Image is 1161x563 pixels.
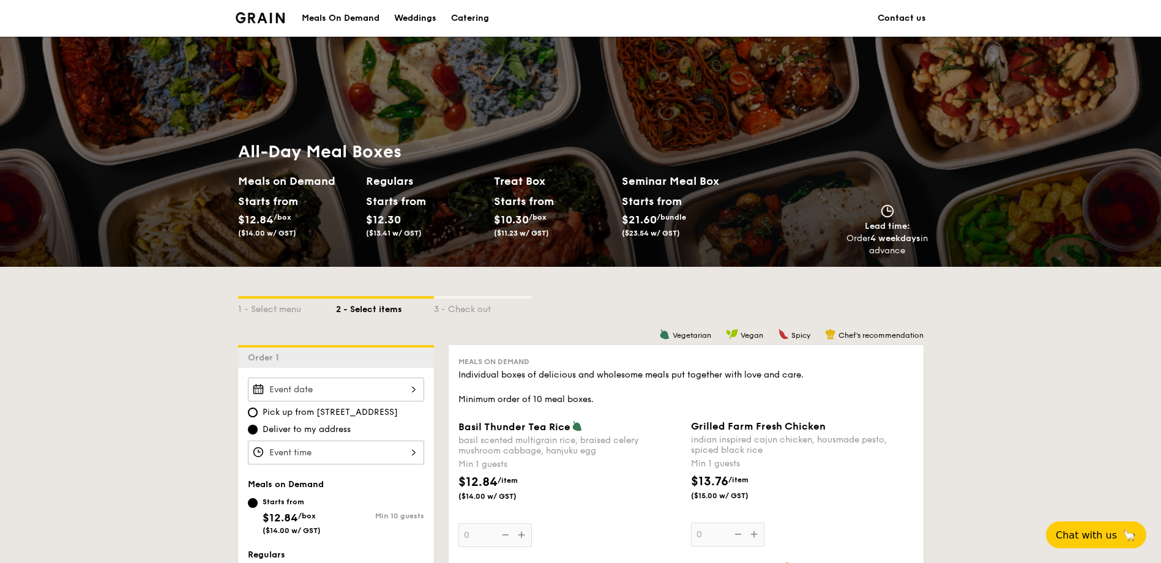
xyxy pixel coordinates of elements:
[494,192,548,211] div: Starts from
[263,423,351,436] span: Deliver to my address
[336,512,424,520] div: Min 10 guests
[791,331,810,340] span: Spicy
[846,233,928,257] div: Order in advance
[494,229,549,237] span: ($11.23 w/ GST)
[622,192,681,211] div: Starts from
[458,369,914,406] div: Individual boxes of delicious and wholesome meals put together with love and care. Minimum order ...
[248,425,258,434] input: Deliver to my address
[236,12,285,23] img: Grain
[238,229,296,237] span: ($14.00 w/ GST)
[366,213,401,226] span: $12.30
[248,441,424,464] input: Event time
[691,474,728,489] span: $13.76
[1122,528,1137,542] span: 🦙
[458,458,681,471] div: Min 1 guests
[238,173,356,190] h2: Meals on Demand
[366,229,422,237] span: ($13.41 w/ GST)
[458,491,542,501] span: ($14.00 w/ GST)
[263,526,321,535] span: ($14.00 w/ GST)
[622,173,750,190] h2: Seminar Meal Box
[825,329,836,340] img: icon-chef-hat.a58ddaea.svg
[366,192,420,211] div: Starts from
[458,357,529,366] span: Meals on Demand
[248,479,324,490] span: Meals on Demand
[870,233,920,244] strong: 4 weekdays
[458,435,681,456] div: basil scented multigrain rice, braised celery mushroom cabbage, hanjuku egg
[336,299,434,316] div: 2 - Select items
[498,476,518,485] span: /item
[741,331,763,340] span: Vegan
[248,378,424,401] input: Event date
[238,192,293,211] div: Starts from
[865,221,910,231] span: Lead time:
[274,213,291,222] span: /box
[1046,521,1146,548] button: Chat with us🦙
[236,12,285,23] a: Logotype
[263,511,298,524] span: $12.84
[298,512,316,520] span: /box
[728,475,748,484] span: /item
[458,475,498,490] span: $12.84
[622,213,657,226] span: $21.60
[572,420,583,431] img: icon-vegetarian.fe4039eb.svg
[238,299,336,316] div: 1 - Select menu
[434,299,532,316] div: 3 - Check out
[238,213,274,226] span: $12.84
[726,329,738,340] img: icon-vegan.f8ff3823.svg
[458,421,570,433] span: Basil Thunder Tea Rice
[494,173,612,190] h2: Treat Box
[1056,529,1117,541] span: Chat with us
[366,173,484,190] h2: Regulars
[529,213,547,222] span: /box
[248,550,285,560] span: Regulars
[263,406,398,419] span: Pick up from [STREET_ADDRESS]
[691,458,914,470] div: Min 1 guests
[673,331,711,340] span: Vegetarian
[248,498,258,508] input: Starts from$12.84/box($14.00 w/ GST)Min 10 guests
[238,141,750,163] h1: All-Day Meal Boxes
[248,408,258,417] input: Pick up from [STREET_ADDRESS]
[691,420,826,432] span: Grilled Farm Fresh Chicken
[838,331,924,340] span: Chef's recommendation
[248,352,284,363] span: Order 1
[494,213,529,226] span: $10.30
[691,434,914,455] div: indian inspired cajun chicken, housmade pesto, spiced black rice
[659,329,670,340] img: icon-vegetarian.fe4039eb.svg
[691,491,774,501] span: ($15.00 w/ GST)
[657,213,686,222] span: /bundle
[778,329,789,340] img: icon-spicy.37a8142b.svg
[878,204,897,218] img: icon-clock.2db775ea.svg
[622,229,680,237] span: ($23.54 w/ GST)
[263,497,321,507] div: Starts from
